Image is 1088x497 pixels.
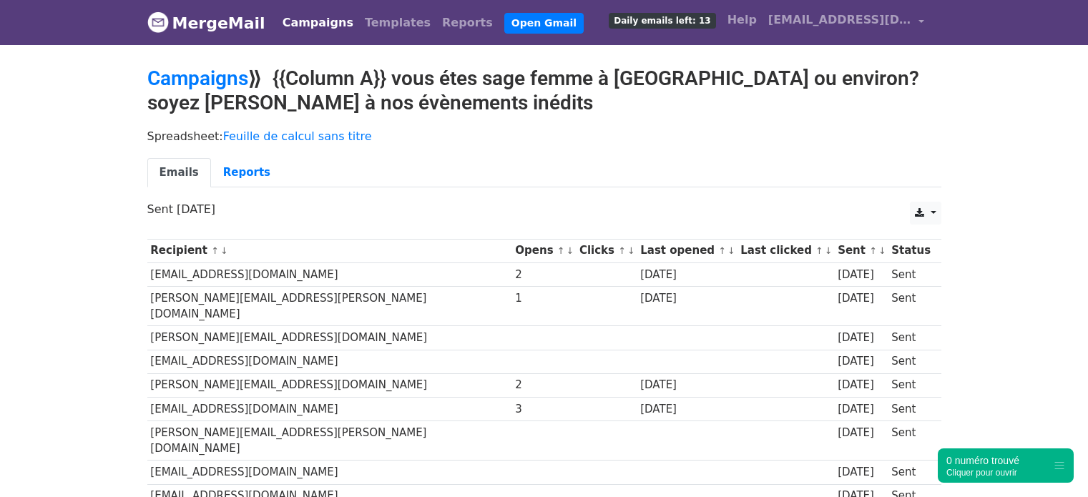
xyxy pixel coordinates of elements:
[512,239,577,262] th: Opens
[147,8,265,38] a: MergeMail
[504,13,584,34] a: Open Gmail
[640,377,733,393] div: [DATE]
[147,239,512,262] th: Recipient
[640,401,733,418] div: [DATE]
[515,401,572,418] div: 3
[147,202,941,217] p: Sent [DATE]
[223,129,372,143] a: Feuille de calcul sans titre
[838,377,885,393] div: [DATE]
[567,245,574,256] a: ↓
[815,245,823,256] a: ↑
[147,397,512,420] td: [EMAIL_ADDRESS][DOMAIN_NAME]
[220,245,228,256] a: ↓
[838,267,885,283] div: [DATE]
[147,350,512,373] td: [EMAIL_ADDRESS][DOMAIN_NAME]
[838,401,885,418] div: [DATE]
[436,9,499,37] a: Reports
[515,290,572,307] div: 1
[838,464,885,481] div: [DATE]
[627,245,635,256] a: ↓
[359,9,436,37] a: Templates
[888,373,933,397] td: Sent
[888,326,933,350] td: Sent
[727,245,735,256] a: ↓
[211,158,283,187] a: Reports
[768,11,911,29] span: [EMAIL_ADDRESS][DOMAIN_NAME]
[878,245,886,256] a: ↓
[825,245,833,256] a: ↓
[515,267,572,283] div: 2
[838,353,885,370] div: [DATE]
[576,239,637,262] th: Clicks
[737,239,835,262] th: Last clicked
[888,239,933,262] th: Status
[147,67,248,90] a: Campaigns
[640,267,733,283] div: [DATE]
[147,286,512,326] td: [PERSON_NAME][EMAIL_ADDRESS][PERSON_NAME][DOMAIN_NAME]
[147,420,512,461] td: [PERSON_NAME][EMAIL_ADDRESS][PERSON_NAME][DOMAIN_NAME]
[147,326,512,350] td: [PERSON_NAME][EMAIL_ADDRESS][DOMAIN_NAME]
[211,245,219,256] a: ↑
[722,6,763,34] a: Help
[888,397,933,420] td: Sent
[147,262,512,286] td: [EMAIL_ADDRESS][DOMAIN_NAME]
[515,377,572,393] div: 2
[888,420,933,461] td: Sent
[147,461,512,484] td: [EMAIL_ADDRESS][DOMAIN_NAME]
[888,461,933,484] td: Sent
[277,9,359,37] a: Campaigns
[557,245,565,256] a: ↑
[888,262,933,286] td: Sent
[838,290,885,307] div: [DATE]
[609,13,715,29] span: Daily emails left: 13
[834,239,888,262] th: Sent
[147,67,941,114] h2: ⟫ {{Column A}} vous étes sage femme à [GEOGRAPHIC_DATA] ou environ? soyez [PERSON_NAME] à nos évè...
[869,245,877,256] a: ↑
[888,286,933,326] td: Sent
[763,6,930,39] a: [EMAIL_ADDRESS][DOMAIN_NAME]
[838,425,885,441] div: [DATE]
[838,330,885,346] div: [DATE]
[147,158,211,187] a: Emails
[147,129,941,144] p: Spreadsheet:
[888,350,933,373] td: Sent
[718,245,726,256] a: ↑
[147,373,512,397] td: [PERSON_NAME][EMAIL_ADDRESS][DOMAIN_NAME]
[640,290,733,307] div: [DATE]
[618,245,626,256] a: ↑
[603,6,721,34] a: Daily emails left: 13
[147,11,169,33] img: MergeMail logo
[637,239,737,262] th: Last opened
